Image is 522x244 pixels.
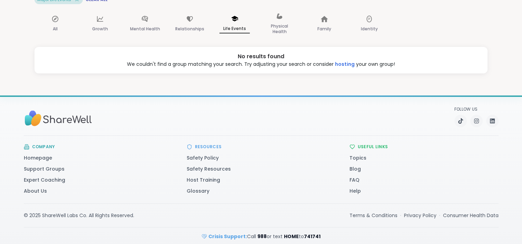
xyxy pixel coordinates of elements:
[349,165,361,172] a: Blog
[32,144,55,150] h3: Company
[187,154,219,161] a: Safety Policy
[92,25,108,33] p: Growth
[130,25,160,33] p: Mental Health
[24,107,93,130] img: Sharewell
[284,233,299,240] strong: HOME
[53,25,58,33] p: All
[349,212,397,219] a: Terms & Conditions
[187,165,231,172] a: Safety Resources
[349,154,366,161] a: Topics
[187,176,220,183] a: Host Training
[317,25,331,33] p: Family
[195,144,222,150] h3: Resources
[208,233,321,240] span: Call or text to
[257,233,267,240] strong: 988
[404,212,436,219] a: Privacy Policy
[24,212,134,219] div: © 2025 ShareWell Labs Co. All Rights Reserved.
[439,212,440,219] span: ·
[361,25,378,33] p: Identity
[264,22,295,36] p: Physical Health
[454,106,499,112] p: Follow Us
[24,165,65,172] a: Support Groups
[175,25,204,33] p: Relationships
[349,176,360,183] a: FAQ
[40,52,482,61] div: No results found
[187,187,209,194] a: Glossary
[400,212,401,219] span: ·
[349,187,361,194] a: Help
[219,24,250,33] p: Life Events
[470,115,483,127] a: Instagram
[208,233,247,240] strong: Crisis Support:
[443,212,499,219] a: Consumer Health Data
[24,187,47,194] a: About Us
[358,144,388,150] h3: Useful Links
[24,154,52,161] a: Homepage
[486,115,499,127] a: LinkedIn
[304,233,321,240] strong: 741741
[40,61,482,68] div: We couldn't find a group matching your search. Try adjusting your search or consider your own group!
[454,115,467,127] a: TikTok
[335,61,355,68] a: hosting
[24,176,65,183] a: Expert Coaching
